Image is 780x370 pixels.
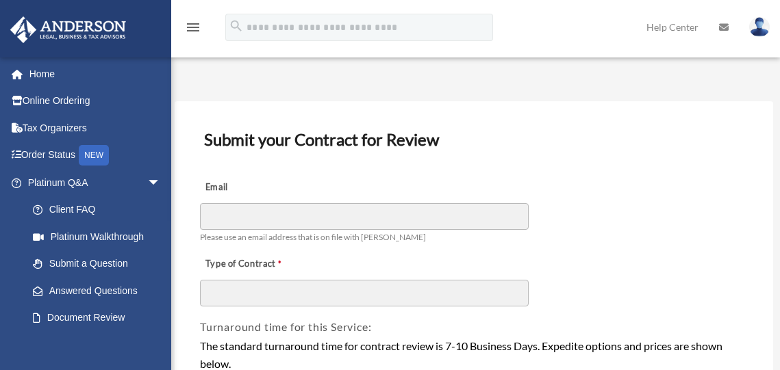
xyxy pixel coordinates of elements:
span: arrow_drop_down [147,169,175,197]
a: Platinum Q&Aarrow_drop_down [10,169,181,196]
a: Tax Organizers [10,114,181,142]
i: search [229,18,244,34]
a: Home [10,60,181,88]
a: Answered Questions [19,277,181,304]
label: Email [200,178,337,197]
span: Please use an email address that is on file with [PERSON_NAME] [200,232,426,242]
a: Order StatusNEW [10,142,181,170]
a: Submit a Question [19,250,181,278]
img: User Pic [749,17,770,37]
div: NEW [79,145,109,166]
span: Turnaround time for this Service: [200,320,371,333]
img: Anderson Advisors Platinum Portal [6,16,130,43]
h3: Submit your Contract for Review [199,125,749,154]
label: Type of Contract [200,254,337,274]
i: menu [185,19,201,36]
a: menu [185,24,201,36]
a: Platinum Walkthrough [19,223,181,250]
a: Client FAQ [19,196,181,224]
a: Online Ordering [10,88,181,115]
a: Document Review [19,304,175,332]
